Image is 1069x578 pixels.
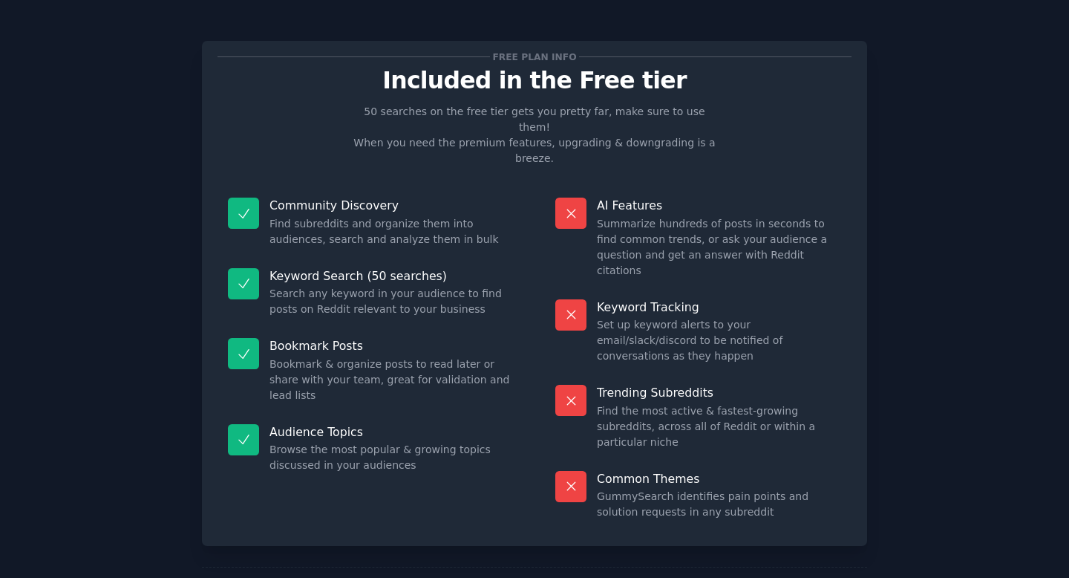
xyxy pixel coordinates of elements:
[597,216,841,279] dd: Summarize hundreds of posts in seconds to find common trends, or ask your audience a question and...
[218,68,851,94] p: Included in the Free tier
[269,442,514,473] dd: Browse the most popular & growing topics discussed in your audiences
[269,286,514,317] dd: Search any keyword in your audience to find posts on Reddit relevant to your business
[347,104,722,166] p: 50 searches on the free tier gets you pretty far, make sure to use them! When you need the premiu...
[597,299,841,315] p: Keyword Tracking
[597,198,841,213] p: AI Features
[597,317,841,364] dd: Set up keyword alerts to your email/slack/discord to be notified of conversations as they happen
[269,338,514,354] p: Bookmark Posts
[597,403,841,450] dd: Find the most active & fastest-growing subreddits, across all of Reddit or within a particular niche
[269,198,514,213] p: Community Discovery
[597,385,841,400] p: Trending Subreddits
[490,49,579,65] span: Free plan info
[597,489,841,520] dd: GummySearch identifies pain points and solution requests in any subreddit
[269,357,514,403] dd: Bookmark & organize posts to read later or share with your team, great for validation and lead lists
[269,424,514,440] p: Audience Topics
[597,471,841,487] p: Common Themes
[269,216,514,247] dd: Find subreddits and organize them into audiences, search and analyze them in bulk
[269,268,514,284] p: Keyword Search (50 searches)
